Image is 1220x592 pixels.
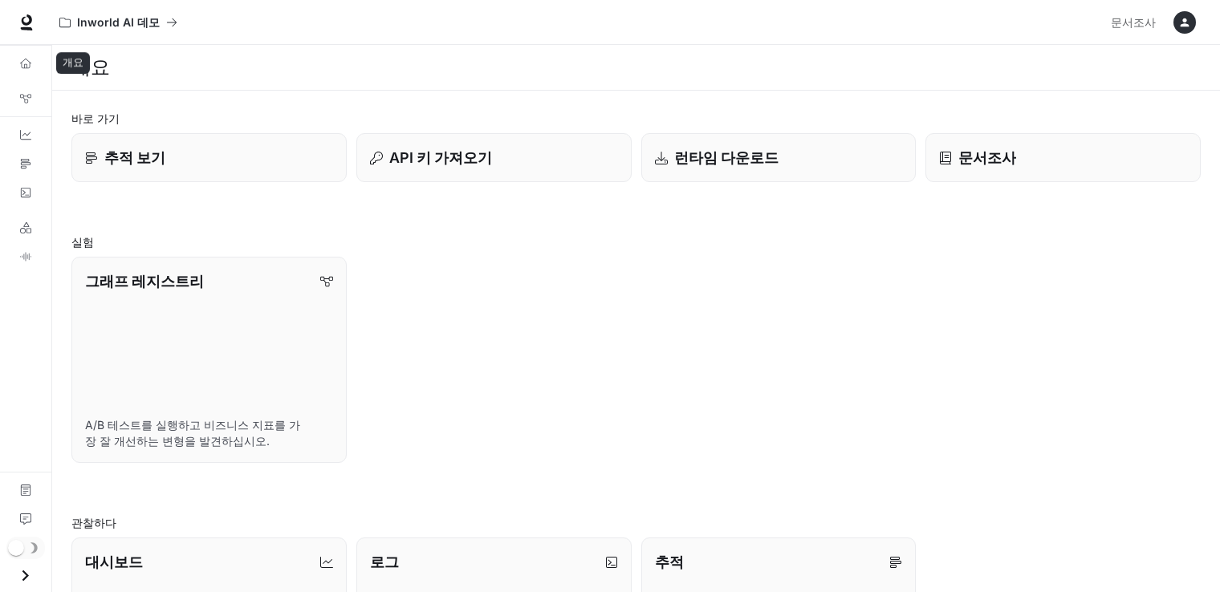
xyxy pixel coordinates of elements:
p: 추적 [655,551,684,573]
button: 서랍 열기 [7,559,43,592]
a: 피드백 [6,506,45,532]
p: 문서조사 [958,147,1016,168]
a: 대시보드 [6,122,45,148]
a: 런타임 다운로드 [641,133,917,182]
a: TTS 놀이터 [6,244,45,270]
h2: 관찰하다 [71,514,1201,531]
h2: 실험 [71,233,1201,250]
a: 추적 보기 [71,133,347,182]
a: 로그 [6,180,45,205]
a: LLM 플레이그라운드 [6,215,45,241]
a: 문서조사 [925,133,1201,182]
h2: 바로 가기 [71,110,1201,127]
a: 개요 [6,51,45,76]
p: 런타임 다운로드 [674,147,779,168]
p: Inworld AI 데모 [77,16,160,30]
a: 문서조사 [6,477,45,503]
p: A/B 테스트를 실행하고 비즈니스 지표를 가장 잘 개선하는 변형을 발견하십시오. [85,417,333,449]
p: 로그 [370,551,399,573]
a: 그래프 레지스트리A/B 테스트를 실행하고 비즈니스 지표를 가장 잘 개선하는 변형을 발견하십시오. [71,257,347,463]
span: 다크 모드 토글 [8,538,24,556]
button: API 키 가져오기 [356,133,632,182]
p: 추적 보기 [104,147,165,168]
a: 그래프 레지스트리 [6,86,45,112]
p: API 키 가져오기 [389,147,492,168]
a: 문서조사 [1104,6,1162,39]
a: 추적 [6,151,45,176]
p: 대시보드 [85,551,143,573]
button: 모든 작업 공간 [52,6,185,39]
span: 문서조사 [1111,13,1156,33]
p: 그래프 레지스트리 [85,270,204,292]
div: 개요 [56,52,90,74]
